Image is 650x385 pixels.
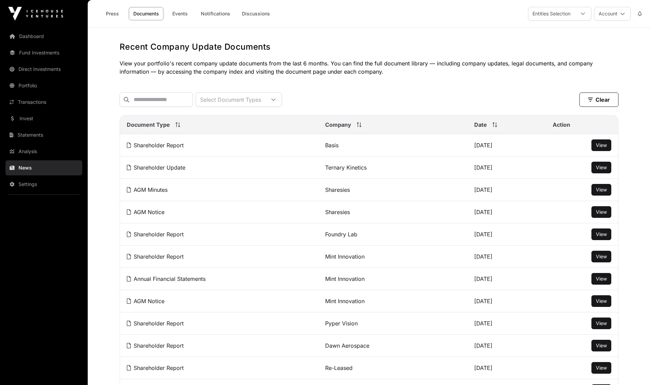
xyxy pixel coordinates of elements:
a: Events [166,7,194,20]
a: Foundry Lab [325,231,357,238]
td: [DATE] [467,335,546,357]
span: View [596,164,607,170]
a: Shareholder Report [127,364,184,371]
td: [DATE] [467,157,546,179]
span: View [596,298,607,304]
a: Portfolio [5,78,82,93]
td: [DATE] [467,312,546,335]
td: [DATE] [467,268,546,290]
a: Mint Innovation [325,253,365,260]
a: View [596,298,607,305]
div: Entities Selection [528,7,575,20]
span: View [596,320,607,326]
button: View [591,273,611,285]
a: Shareholder Report [127,253,184,260]
a: Fund Investments [5,45,82,60]
a: Annual Financial Statements [127,275,206,282]
button: View [591,251,611,262]
a: Shareholder Update [127,164,185,171]
img: Icehouse Ventures Logo [8,7,63,21]
a: Transactions [5,95,82,110]
a: Shareholder Report [127,231,184,238]
a: Sharesies [325,186,350,193]
span: View [596,209,607,215]
span: Date [474,121,487,129]
span: View [596,231,607,237]
td: [DATE] [467,134,546,157]
a: Notifications [196,7,235,20]
div: Select Document Types [196,92,265,107]
a: Shareholder Report [127,142,184,149]
a: Mint Innovation [325,298,365,305]
button: View [591,228,611,240]
span: Document Type [127,121,170,129]
span: Company [325,121,351,129]
a: View [596,364,607,371]
button: Clear [579,92,618,107]
a: Basis [325,142,339,149]
td: [DATE] [467,223,546,246]
a: Statements [5,127,82,142]
a: Pyper Vision [325,320,358,327]
td: [DATE] [467,201,546,223]
a: Shareholder Report [127,320,184,327]
td: [DATE] [467,179,546,201]
a: View [596,342,607,349]
span: View [596,365,607,371]
a: Direct Investments [5,62,82,77]
a: Shareholder Report [127,342,184,349]
span: Action [553,121,570,129]
a: View [596,164,607,171]
a: Re-Leased [325,364,353,371]
a: Press [99,7,126,20]
a: AGM Notice [127,209,164,215]
span: View [596,253,607,259]
a: Mint Innovation [325,275,365,282]
a: View [596,209,607,215]
a: Dawn Aerospace [325,342,369,349]
a: View [596,320,607,327]
button: View [591,318,611,329]
a: Documents [129,7,163,20]
button: View [591,184,611,196]
a: View [596,253,607,260]
span: View [596,276,607,282]
a: Discussions [237,7,274,20]
span: View [596,142,607,148]
button: View [591,295,611,307]
button: View [591,340,611,351]
a: View [596,186,607,193]
a: View [596,275,607,282]
button: View [591,362,611,374]
a: Analysis [5,144,82,159]
a: Settings [5,177,82,192]
p: View your portfolio's recent company update documents from the last 6 months. You can find the fu... [120,59,618,76]
a: News [5,160,82,175]
button: View [591,139,611,151]
button: Account [594,7,631,21]
iframe: Chat Widget [616,352,650,385]
a: Ternary Kinetics [325,164,367,171]
td: [DATE] [467,246,546,268]
td: [DATE] [467,357,546,379]
a: AGM Notice [127,298,164,305]
td: [DATE] [467,290,546,312]
a: Sharesies [325,209,350,215]
a: View [596,142,607,149]
h1: Recent Company Update Documents [120,41,618,52]
a: Invest [5,111,82,126]
a: AGM Minutes [127,186,168,193]
a: Dashboard [5,29,82,44]
button: View [591,162,611,173]
a: View [596,231,607,238]
button: View [591,206,611,218]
